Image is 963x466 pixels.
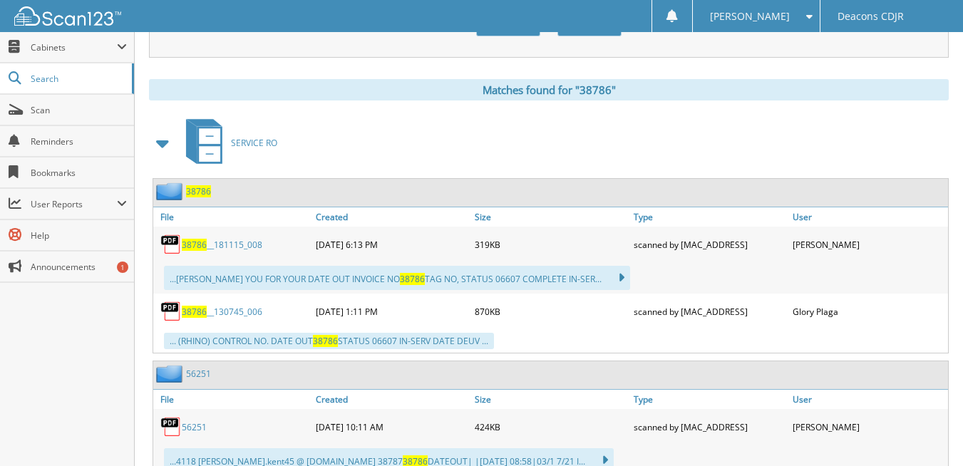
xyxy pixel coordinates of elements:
[312,230,471,259] div: [DATE] 6:13 PM
[789,230,948,259] div: [PERSON_NAME]
[182,306,207,318] span: 38786
[630,413,789,441] div: scanned by [MAC_ADDRESS]
[182,306,262,318] a: 38786__130745_006
[149,79,949,100] div: Matches found for "38786"
[160,301,182,322] img: PDF.png
[630,230,789,259] div: scanned by [MAC_ADDRESS]
[31,167,127,179] span: Bookmarks
[177,115,277,171] a: SERVICE RO
[182,239,207,251] span: 38786
[153,390,312,409] a: File
[630,207,789,227] a: Type
[156,182,186,200] img: folder2.png
[471,230,630,259] div: 319KB
[313,335,338,347] span: 38786
[471,413,630,441] div: 424KB
[400,273,425,285] span: 38786
[312,297,471,326] div: [DATE] 1:11 PM
[471,207,630,227] a: Size
[153,207,312,227] a: File
[31,229,127,242] span: Help
[156,365,186,383] img: folder2.png
[164,333,494,349] div: ... (RHINO) CONTROL NO. DATE OUT STATUS 06607 IN-SERV DATE DEUV ...
[31,198,117,210] span: User Reports
[789,390,948,409] a: User
[789,297,948,326] div: Glory Plaga
[31,261,127,273] span: Announcements
[312,390,471,409] a: Created
[630,297,789,326] div: scanned by [MAC_ADDRESS]
[31,135,127,147] span: Reminders
[789,207,948,227] a: User
[14,6,121,26] img: scan123-logo-white.svg
[312,207,471,227] a: Created
[471,390,630,409] a: Size
[789,413,948,441] div: [PERSON_NAME]
[471,297,630,326] div: 870KB
[182,421,207,433] a: 56251
[117,262,128,273] div: 1
[710,12,790,21] span: [PERSON_NAME]
[630,390,789,409] a: Type
[186,368,211,380] a: 56251
[164,266,630,290] div: ...[PERSON_NAME] YOU FOR YOUR DATE OUT INVOICE NO TAG NO, STATUS 06607 COMPLETE IN-SER...
[231,137,277,149] span: SERVICE RO
[160,416,182,437] img: PDF.png
[31,73,125,85] span: Search
[186,185,211,197] a: 38786
[838,12,904,21] span: Deacons CDJR
[160,234,182,255] img: PDF.png
[31,104,127,116] span: Scan
[312,413,471,441] div: [DATE] 10:11 AM
[31,41,117,53] span: Cabinets
[182,239,262,251] a: 38786__181115_008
